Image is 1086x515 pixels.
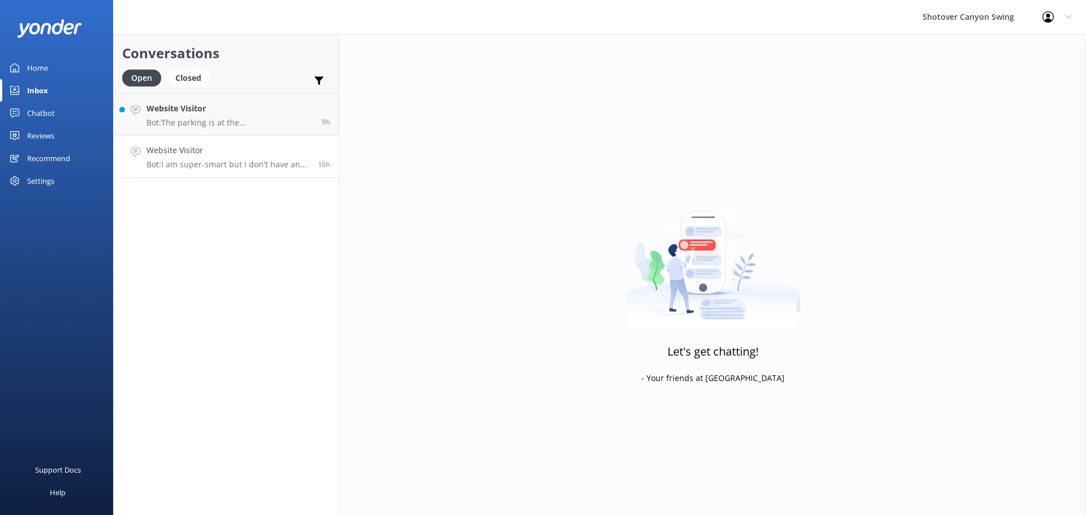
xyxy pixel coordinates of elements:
img: artwork of a man stealing a conversation from at giant smartphone [626,187,800,328]
div: Recommend [27,147,70,170]
p: Bot: The parking is at the [GEOGRAPHIC_DATA] at [GEOGRAPHIC_DATA]. There's plenty of free parking... [146,118,313,128]
div: Open [122,70,161,86]
span: Sep 03 2025 04:17pm (UTC +12:00) Pacific/Auckland [318,159,330,169]
img: yonder-white-logo.png [17,19,82,38]
h3: Let's get chatting! [667,343,759,361]
span: Sep 03 2025 11:00pm (UTC +12:00) Pacific/Auckland [322,117,330,127]
a: Website VisitorBot:I am super-smart but I don't have an answer for that in my knowledge base, sor... [114,136,339,178]
p: - Your friends at [GEOGRAPHIC_DATA] [641,372,785,384]
div: Help [50,481,66,504]
a: Website VisitorBot:The parking is at the [GEOGRAPHIC_DATA] at [GEOGRAPHIC_DATA]. There's plenty o... [114,93,339,136]
div: Inbox [27,79,48,102]
div: Chatbot [27,102,55,124]
p: Bot: I am super-smart but I don't have an answer for that in my knowledge base, sorry. Please try... [146,159,309,170]
div: Settings [27,170,54,192]
a: Closed [167,71,216,84]
h4: Website Visitor [146,144,309,157]
div: Home [27,57,48,79]
a: Open [122,71,167,84]
h4: Website Visitor [146,102,313,115]
h2: Conversations [122,42,330,64]
div: Support Docs [35,458,81,481]
div: Closed [167,70,210,86]
div: Reviews [27,124,54,147]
